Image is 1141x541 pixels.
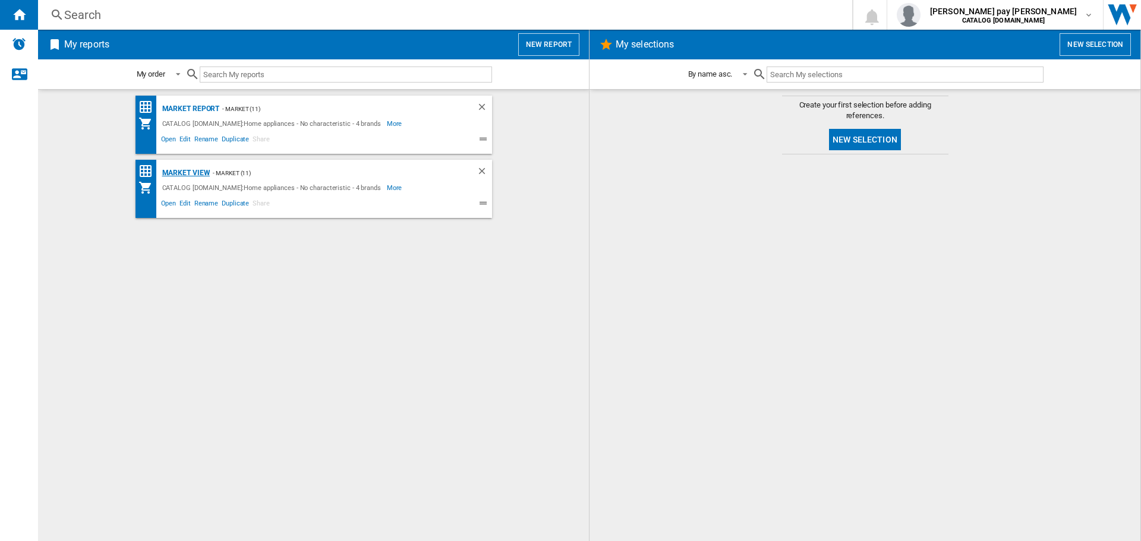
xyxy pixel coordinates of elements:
[220,198,251,212] span: Duplicate
[251,198,272,212] span: Share
[64,7,821,23] div: Search
[518,33,579,56] button: New report
[138,116,159,131] div: My Assortment
[62,33,112,56] h2: My reports
[387,116,404,131] span: More
[477,102,492,116] div: Delete
[193,134,220,148] span: Rename
[767,67,1043,83] input: Search My selections
[159,116,387,131] div: CATALOG [DOMAIN_NAME]:Home appliances - No characteristic - 4 brands
[782,100,948,121] span: Create your first selection before adding references.
[1060,33,1131,56] button: New selection
[829,129,901,150] button: New selection
[220,134,251,148] span: Duplicate
[219,102,452,116] div: - Market (11)
[613,33,676,56] h2: My selections
[159,166,210,181] div: Market view
[930,5,1077,17] span: [PERSON_NAME] pay [PERSON_NAME]
[200,67,492,83] input: Search My reports
[159,181,387,195] div: CATALOG [DOMAIN_NAME]:Home appliances - No characteristic - 4 brands
[138,181,159,195] div: My Assortment
[387,181,404,195] span: More
[193,198,220,212] span: Rename
[688,69,733,78] div: By name asc.
[178,134,193,148] span: Edit
[159,134,178,148] span: Open
[897,3,921,27] img: profile.jpg
[477,166,492,181] div: Delete
[138,100,159,115] div: Price Matrix
[138,164,159,179] div: Price Matrix
[159,198,178,212] span: Open
[12,37,26,51] img: alerts-logo.svg
[962,17,1045,24] b: CATALOG [DOMAIN_NAME]
[178,198,193,212] span: Edit
[210,166,452,181] div: - Market (11)
[251,134,272,148] span: Share
[137,69,165,78] div: My order
[159,102,220,116] div: Market Report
